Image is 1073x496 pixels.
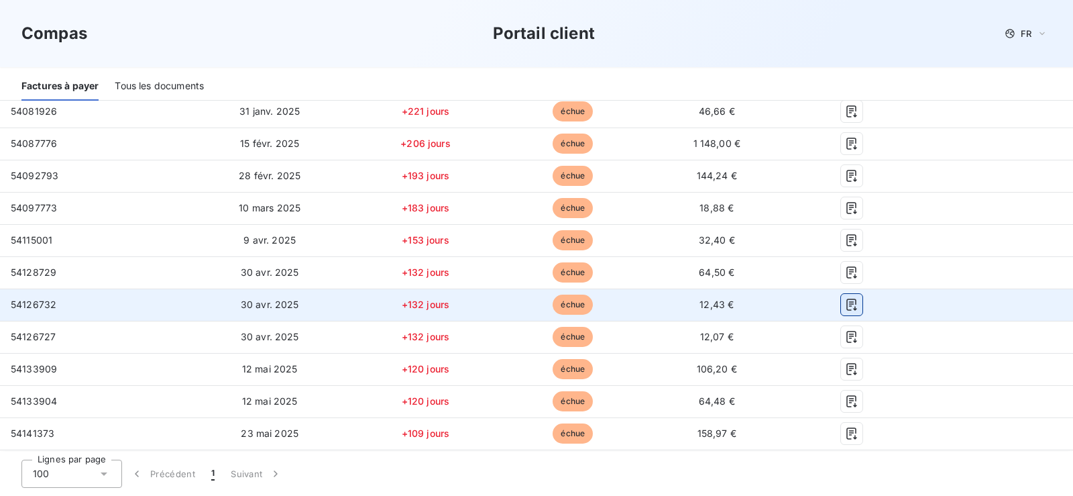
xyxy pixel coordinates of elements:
span: 54092793 [11,170,58,181]
span: 64,48 € [699,395,735,407]
span: échue [553,391,593,411]
span: +120 jours [402,395,450,407]
span: 23 mai 2025 [241,428,298,439]
span: 54128729 [11,266,56,278]
span: échue [553,134,593,154]
div: Tous les documents [115,72,204,101]
span: 144,24 € [697,170,737,181]
span: +109 jours [402,428,450,439]
span: 46,66 € [699,105,735,117]
span: 12 mai 2025 [242,395,298,407]
span: 54087776 [11,138,57,149]
span: 106,20 € [697,363,737,375]
span: 15 févr. 2025 [240,138,299,149]
span: 30 avr. 2025 [241,299,299,310]
span: +183 jours [402,202,450,213]
span: 31 janv. 2025 [239,105,300,117]
span: 12,07 € [700,331,734,342]
span: 100 [33,467,49,481]
span: 54126732 [11,299,56,310]
span: échue [553,295,593,315]
span: 54126727 [11,331,56,342]
span: 54081926 [11,105,57,117]
span: échue [553,166,593,186]
span: 1 148,00 € [693,138,741,149]
span: échue [553,424,593,444]
span: échue [553,230,593,250]
span: 18,88 € [699,202,734,213]
button: 1 [203,460,223,488]
span: +120 jours [402,363,450,375]
span: échue [553,101,593,121]
span: 54133909 [11,363,57,375]
span: +206 jours [400,138,451,149]
span: 12 mai 2025 [242,363,298,375]
span: +221 jours [402,105,450,117]
span: +132 jours [402,331,450,342]
span: 28 févr. 2025 [239,170,300,181]
h3: Compas [21,21,87,46]
span: 54097773 [11,202,57,213]
button: Précédent [122,460,203,488]
button: Suivant [223,460,290,488]
span: échue [553,198,593,218]
span: 54133904 [11,395,57,407]
span: échue [553,262,593,283]
span: 1 [211,467,215,481]
span: 32,40 € [699,234,735,246]
span: +153 jours [402,234,449,246]
span: 54141373 [11,428,54,439]
span: +132 jours [402,266,450,278]
span: 12,43 € [699,299,734,310]
div: Factures à payer [21,72,99,101]
span: 54115001 [11,234,52,246]
span: 64,50 € [699,266,734,278]
span: +132 jours [402,299,450,310]
span: 30 avr. 2025 [241,266,299,278]
span: +193 jours [402,170,450,181]
span: 30 avr. 2025 [241,331,299,342]
span: échue [553,327,593,347]
span: échue [553,359,593,379]
span: 9 avr. 2025 [243,234,296,246]
h3: Portail client [493,21,595,46]
span: 158,97 € [697,428,736,439]
span: FR [1021,28,1031,39]
span: 10 mars 2025 [239,202,300,213]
